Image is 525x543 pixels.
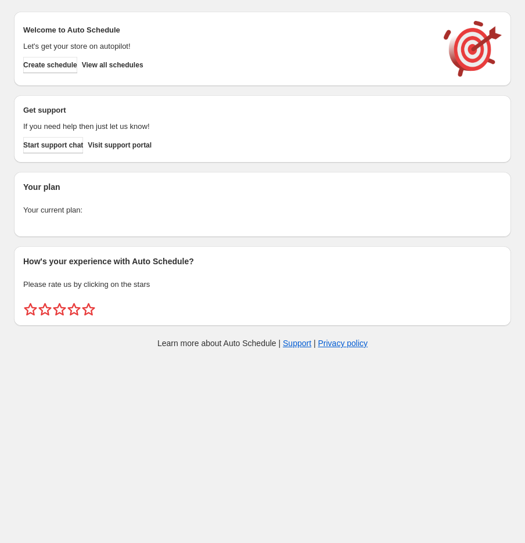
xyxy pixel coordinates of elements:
h2: Your plan [23,181,502,193]
h2: Welcome to Auto Schedule [23,24,432,36]
p: Please rate us by clicking on the stars [23,279,502,290]
span: Start support chat [23,141,83,150]
p: Let's get your store on autopilot! [23,41,432,52]
button: Create schedule [23,57,77,73]
span: Create schedule [23,60,77,70]
p: Learn more about Auto Schedule | | [157,337,368,349]
a: Visit support portal [88,137,152,153]
p: Your current plan: [23,204,502,216]
h2: How's your experience with Auto Schedule? [23,256,502,267]
p: If you need help then just let us know! [23,121,432,132]
span: Visit support portal [88,141,152,150]
button: View all schedules [82,57,143,73]
a: Start support chat [23,137,83,153]
span: View all schedules [82,60,143,70]
h2: Get support [23,105,432,116]
a: Support [283,339,311,348]
a: Privacy policy [318,339,368,348]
